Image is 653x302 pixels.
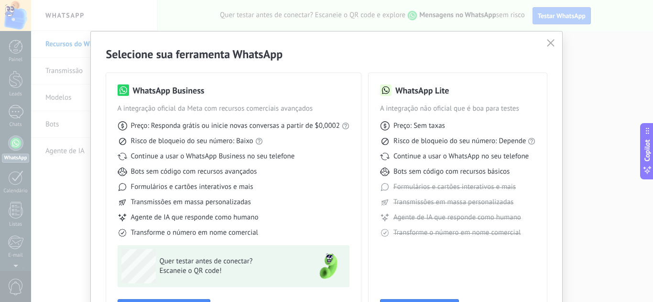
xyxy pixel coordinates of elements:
h3: WhatsApp Business [133,84,205,96]
span: Continue a usar o WhatsApp no seu telefone [393,152,529,161]
span: Preço: Sem taxas [393,121,445,131]
h2: Selecione sua ferramenta WhatsApp [106,47,547,62]
span: Transmissões em massa personalizadas [393,198,513,207]
span: Transmissões em massa personalizadas [131,198,251,207]
h3: WhatsApp Lite [395,84,449,96]
span: Risco de bloqueio do seu número: Depende [393,136,526,146]
span: A integração oficial da Meta com recursos comerciais avançados [118,104,349,114]
span: Transforme o número em nome comercial [393,228,521,238]
span: Continue a usar o WhatsApp Business no seu telefone [131,152,295,161]
span: Transforme o número em nome comercial [131,228,258,238]
span: A integração não oficial que é boa para testes [380,104,536,114]
span: Agente de IA que responde como humano [131,213,259,222]
span: Preço: Responda grátis ou inicie novas conversas a partir de $0,0002 [131,121,340,131]
span: Risco de bloqueio do seu número: Baixo [131,136,253,146]
span: Bots sem código com recursos básicos [393,167,510,177]
span: Formulários e cartões interativos e mais [393,182,516,192]
span: Bots sem código com recursos avançados [131,167,257,177]
span: Escaneie o QR code! [160,266,299,276]
img: green-phone.png [311,249,346,283]
span: Formulários e cartões interativos e mais [131,182,253,192]
span: Quer testar antes de conectar? [160,257,299,266]
span: Agente de IA que responde como humano [393,213,521,222]
span: Copilot [642,139,652,161]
